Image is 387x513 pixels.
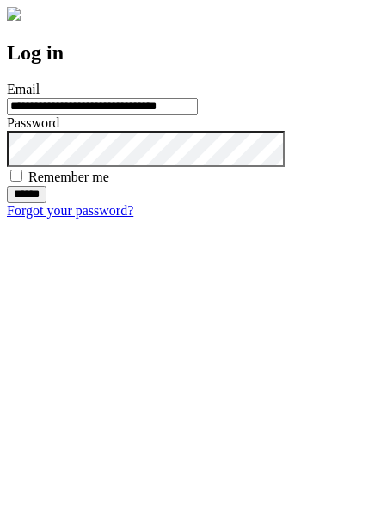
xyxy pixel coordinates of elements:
[7,7,21,21] img: logo-4e3dc11c47720685a147b03b5a06dd966a58ff35d612b21f08c02c0306f2b779.png
[7,82,40,96] label: Email
[7,41,380,65] h2: Log in
[7,203,133,218] a: Forgot your password?
[28,170,109,184] label: Remember me
[7,115,59,130] label: Password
